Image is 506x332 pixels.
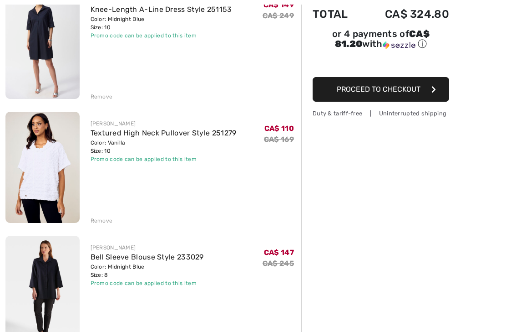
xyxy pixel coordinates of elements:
[264,135,294,144] s: CA$ 169
[337,85,420,93] span: Proceed to Checkout
[91,5,232,14] a: Knee-Length A-Line Dress Style 251153
[335,28,430,49] span: CA$ 81.20
[91,263,204,279] div: Color: Midnight Blue Size: 8
[91,217,113,225] div: Remove
[263,11,294,20] s: CA$ 249
[91,279,204,287] div: Promo code can be applied to this item
[91,139,237,155] div: Color: Vanilla Size: 10
[91,15,232,31] div: Color: Midnight Blue Size: 10
[383,41,415,49] img: Sezzle
[264,248,294,257] span: CA$ 147
[263,0,294,9] span: CA$ 149
[313,109,449,118] div: Duty & tariff-free | Uninterrupted shipping
[91,93,113,101] div: Remove
[91,253,204,261] a: Bell Sleeve Blouse Style 233029
[91,31,232,40] div: Promo code can be applied to this item
[5,112,80,223] img: Textured High Neck Pullover Style 251279
[264,124,294,133] span: CA$ 110
[263,259,294,268] s: CA$ 245
[91,244,204,252] div: [PERSON_NAME]
[313,77,449,102] button: Proceed to Checkout
[91,129,237,137] a: Textured High Neck Pullover Style 251279
[313,30,449,50] div: or 4 payments of with
[313,30,449,53] div: or 4 payments ofCA$ 81.20withSezzle Click to learn more about Sezzle
[91,119,237,128] div: [PERSON_NAME]
[91,155,237,163] div: Promo code can be applied to this item
[313,53,449,74] iframe: PayPal-paypal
